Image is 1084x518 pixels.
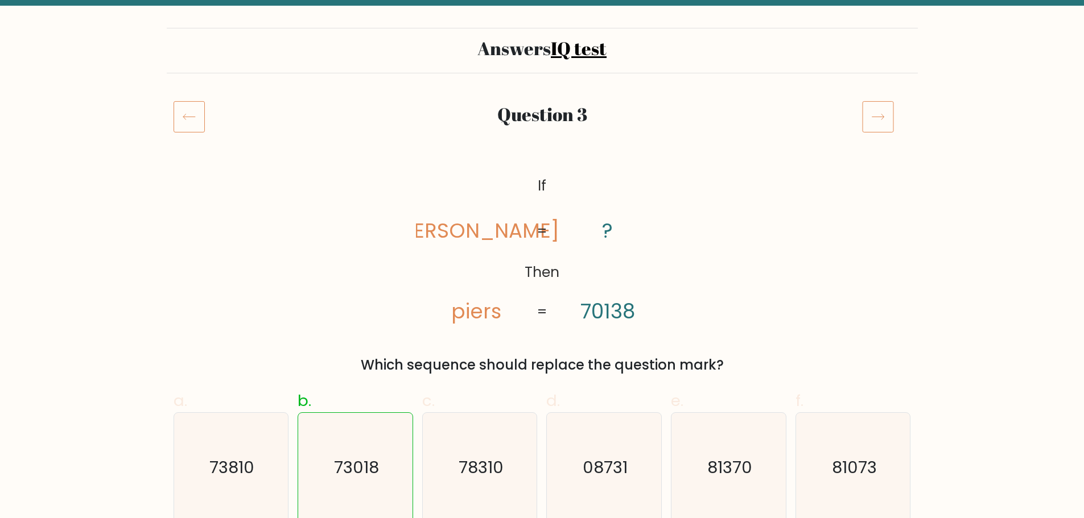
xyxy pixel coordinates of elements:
a: IQ test [551,36,607,60]
span: a. [174,389,187,412]
span: d. [546,389,560,412]
h2: Question 3 [236,103,848,125]
tspan: = [537,222,547,242]
text: 08731 [583,456,628,479]
tspan: If [538,176,546,196]
span: b. [298,389,311,412]
svg: @import url('[URL][DOMAIN_NAME]); [416,172,669,327]
h2: Answers [174,38,911,59]
text: 81073 [832,456,877,479]
tspan: = [537,302,547,322]
tspan: ? [602,217,613,245]
tspan: [PERSON_NAME] [393,217,559,245]
tspan: 70138 [580,298,635,326]
span: f. [796,389,803,412]
div: Which sequence should replace the question mark? [180,355,904,375]
text: 73810 [209,456,254,479]
text: 78310 [459,456,504,479]
text: 73018 [334,456,379,479]
text: 81370 [707,456,752,479]
tspan: Then [525,263,559,283]
span: e. [671,389,683,412]
tspan: piers [451,298,501,326]
span: c. [422,389,435,412]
